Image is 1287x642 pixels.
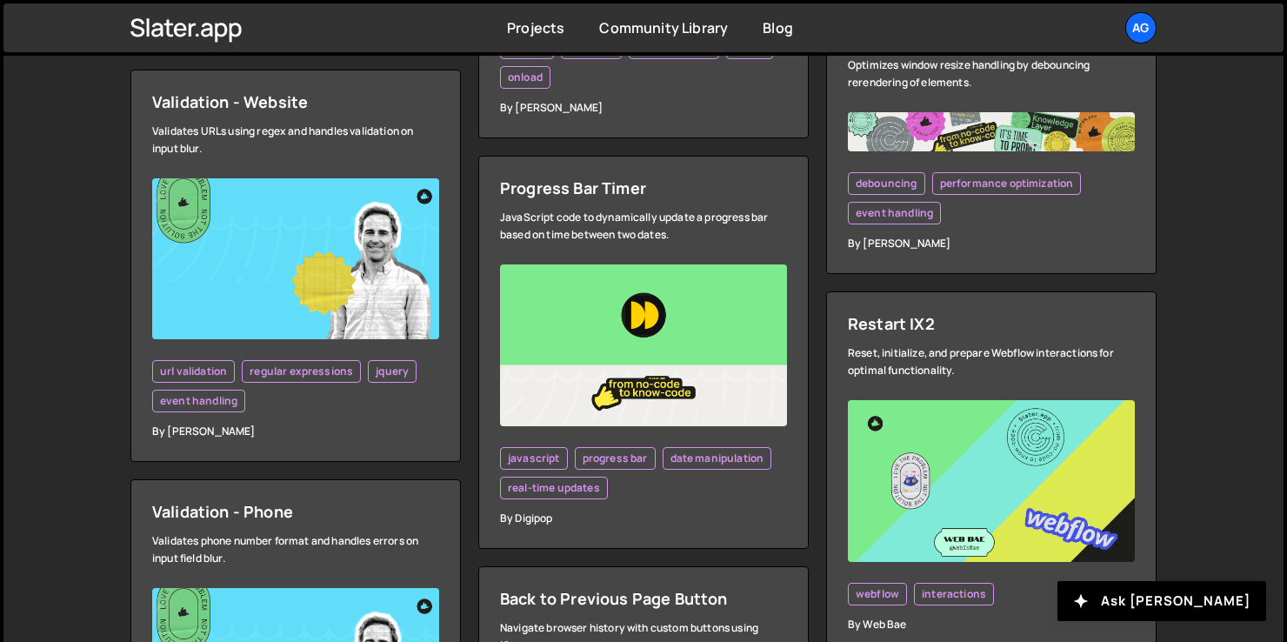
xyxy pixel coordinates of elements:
[583,451,648,465] span: progress bar
[500,588,787,609] div: Back to Previous Page Button
[848,616,1135,633] div: By Web Bae
[160,364,227,378] span: url validation
[250,364,353,378] span: regular expressions
[508,451,560,465] span: javascript
[848,313,1135,334] div: Restart IX2
[599,18,728,37] a: Community Library
[856,206,933,220] span: event handling
[856,587,899,601] span: webflow
[848,344,1135,379] div: Reset, initialize, and prepare Webflow interactions for optimal functionality.
[1125,12,1157,43] a: AG
[376,364,409,378] span: jquery
[152,91,439,112] div: Validation - Website
[500,264,787,426] img: YT%20-%20Thumb%20(11).png
[1057,581,1266,621] button: Ask [PERSON_NAME]
[848,112,1135,151] img: Frame%20482.jpg
[507,18,564,37] a: Projects
[922,587,986,601] span: interactions
[500,177,787,198] div: Progress Bar Timer
[508,70,543,84] span: onload
[940,177,1074,191] span: performance optimization
[670,451,764,465] span: date manipulation
[500,510,787,527] div: By Digipop
[826,3,1157,274] a: Handle Resize Optimizes window resize handling by debouncing rerendering of elements. debouncing ...
[152,123,439,157] div: Validates URLs using regex and handles validation on input blur.
[848,235,1135,252] div: By [PERSON_NAME]
[848,400,1135,562] img: YT%20-%20Thumb%20(15).png
[152,178,439,340] img: YT%20-%20Thumb%20(2).png
[160,394,237,408] span: event handling
[856,177,917,191] span: debouncing
[500,209,787,244] div: JavaScript code to dynamically update a progress bar based on time between two dates.
[508,481,600,495] span: real-time updates
[848,57,1135,91] div: Optimizes window resize handling by debouncing rerendering of elements.
[152,423,439,440] div: By [PERSON_NAME]
[500,99,787,117] div: By [PERSON_NAME]
[478,156,809,549] a: Progress Bar Timer JavaScript code to dynamically update a progress bar based on time between two...
[152,532,439,567] div: Validates phone number format and handles errors on input field blur.
[130,70,461,463] a: Validation - Website Validates URLs using regex and handles validation on input blur. url validat...
[152,501,439,522] div: Validation - Phone
[763,18,793,37] a: Blog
